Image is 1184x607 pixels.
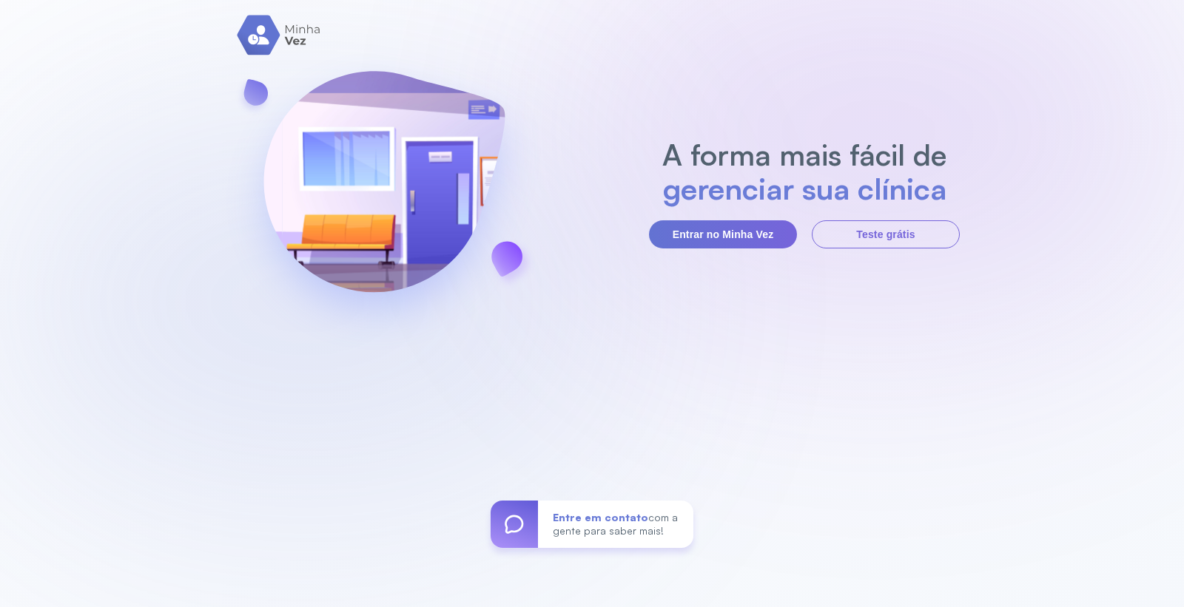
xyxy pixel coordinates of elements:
[655,138,955,172] h2: A forma mais fácil de
[237,15,322,55] img: logo.svg
[655,172,955,206] h2: gerenciar sua clínica
[491,501,693,548] a: Entre em contatocom a gente para saber mais!
[553,511,648,523] span: Entre em contato
[812,220,960,248] button: Teste grátis
[649,220,797,248] button: Entrar no Minha Vez
[224,32,544,353] img: banner-login.svg
[538,501,693,548] div: com a gente para saber mais!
